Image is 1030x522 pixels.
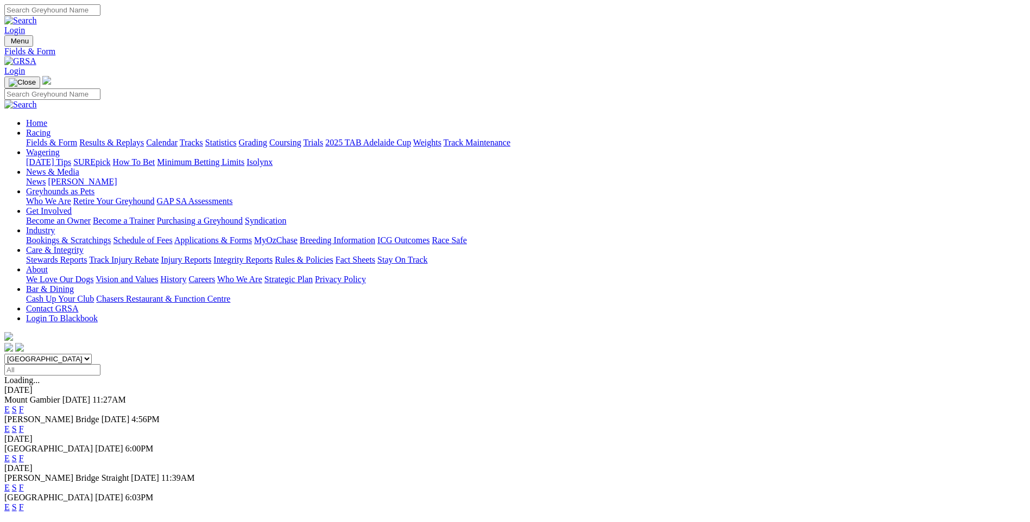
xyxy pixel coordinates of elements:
a: F [19,483,24,492]
a: Integrity Reports [213,255,273,264]
span: [GEOGRAPHIC_DATA] [4,444,93,453]
a: Applications & Forms [174,235,252,245]
a: Home [26,118,47,128]
span: Loading... [4,375,40,385]
a: Strategic Plan [264,275,313,284]
span: [DATE] [131,473,159,482]
a: Isolynx [247,157,273,167]
a: MyOzChase [254,235,298,245]
a: Race Safe [432,235,466,245]
button: Toggle navigation [4,77,40,88]
span: [DATE] [102,415,130,424]
span: 11:39AM [161,473,195,482]
a: Login To Blackbook [26,314,98,323]
a: Login [4,26,25,35]
span: [DATE] [95,444,123,453]
img: Close [9,78,36,87]
span: 4:56PM [131,415,160,424]
a: Who We Are [26,196,71,206]
a: Stay On Track [377,255,427,264]
div: [DATE] [4,434,1026,444]
a: Become an Owner [26,216,91,225]
a: Syndication [245,216,286,225]
a: E [4,502,10,512]
a: Coursing [269,138,301,147]
input: Search [4,88,100,100]
a: Who We Are [217,275,262,284]
a: [PERSON_NAME] [48,177,117,186]
a: Cash Up Your Club [26,294,94,303]
a: Wagering [26,148,60,157]
img: facebook.svg [4,343,13,352]
a: Track Maintenance [444,138,510,147]
a: How To Bet [113,157,155,167]
div: Care & Integrity [26,255,1026,265]
div: [DATE] [4,463,1026,473]
a: Trials [303,138,323,147]
img: GRSA [4,56,36,66]
img: Search [4,16,37,26]
a: Care & Integrity [26,245,84,254]
a: Fields & Form [26,138,77,147]
a: Become a Trainer [93,216,155,225]
img: logo-grsa-white.png [4,332,13,341]
a: Racing [26,128,50,137]
span: 6:03PM [125,493,154,502]
a: E [4,454,10,463]
a: Schedule of Fees [113,235,172,245]
div: About [26,275,1026,284]
span: [DATE] [95,493,123,502]
a: Careers [188,275,215,284]
a: F [19,454,24,463]
a: Weights [413,138,441,147]
a: Retire Your Greyhound [73,196,155,206]
a: Stewards Reports [26,255,87,264]
a: Bookings & Scratchings [26,235,111,245]
span: 11:27AM [92,395,126,404]
img: Search [4,100,37,110]
span: [PERSON_NAME] Bridge Straight [4,473,129,482]
a: About [26,265,48,274]
a: S [12,424,17,434]
div: Racing [26,138,1026,148]
span: [DATE] [62,395,91,404]
a: Results & Replays [79,138,144,147]
a: F [19,502,24,512]
span: Menu [11,37,29,45]
a: Vision and Values [96,275,158,284]
a: History [160,275,186,284]
a: S [12,405,17,414]
a: E [4,405,10,414]
a: E [4,424,10,434]
a: We Love Our Dogs [26,275,93,284]
a: E [4,483,10,492]
a: Minimum Betting Limits [157,157,244,167]
a: Chasers Restaurant & Function Centre [96,294,230,303]
a: Breeding Information [300,235,375,245]
a: Fields & Form [4,47,1026,56]
a: Track Injury Rebate [89,255,159,264]
a: S [12,483,17,492]
a: Calendar [146,138,178,147]
a: S [12,502,17,512]
span: 6:00PM [125,444,154,453]
span: [GEOGRAPHIC_DATA] [4,493,93,502]
span: Mount Gambier [4,395,60,404]
a: Rules & Policies [275,255,333,264]
div: Greyhounds as Pets [26,196,1026,206]
input: Select date [4,364,100,375]
div: Bar & Dining [26,294,1026,304]
a: ICG Outcomes [377,235,429,245]
a: Login [4,66,25,75]
a: Privacy Policy [315,275,366,284]
a: News & Media [26,167,79,176]
div: Get Involved [26,216,1026,226]
div: Industry [26,235,1026,245]
a: Grading [239,138,267,147]
a: Greyhounds as Pets [26,187,94,196]
a: Statistics [205,138,237,147]
a: News [26,177,46,186]
a: Industry [26,226,55,235]
a: Fact Sheets [336,255,375,264]
a: Bar & Dining [26,284,74,294]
